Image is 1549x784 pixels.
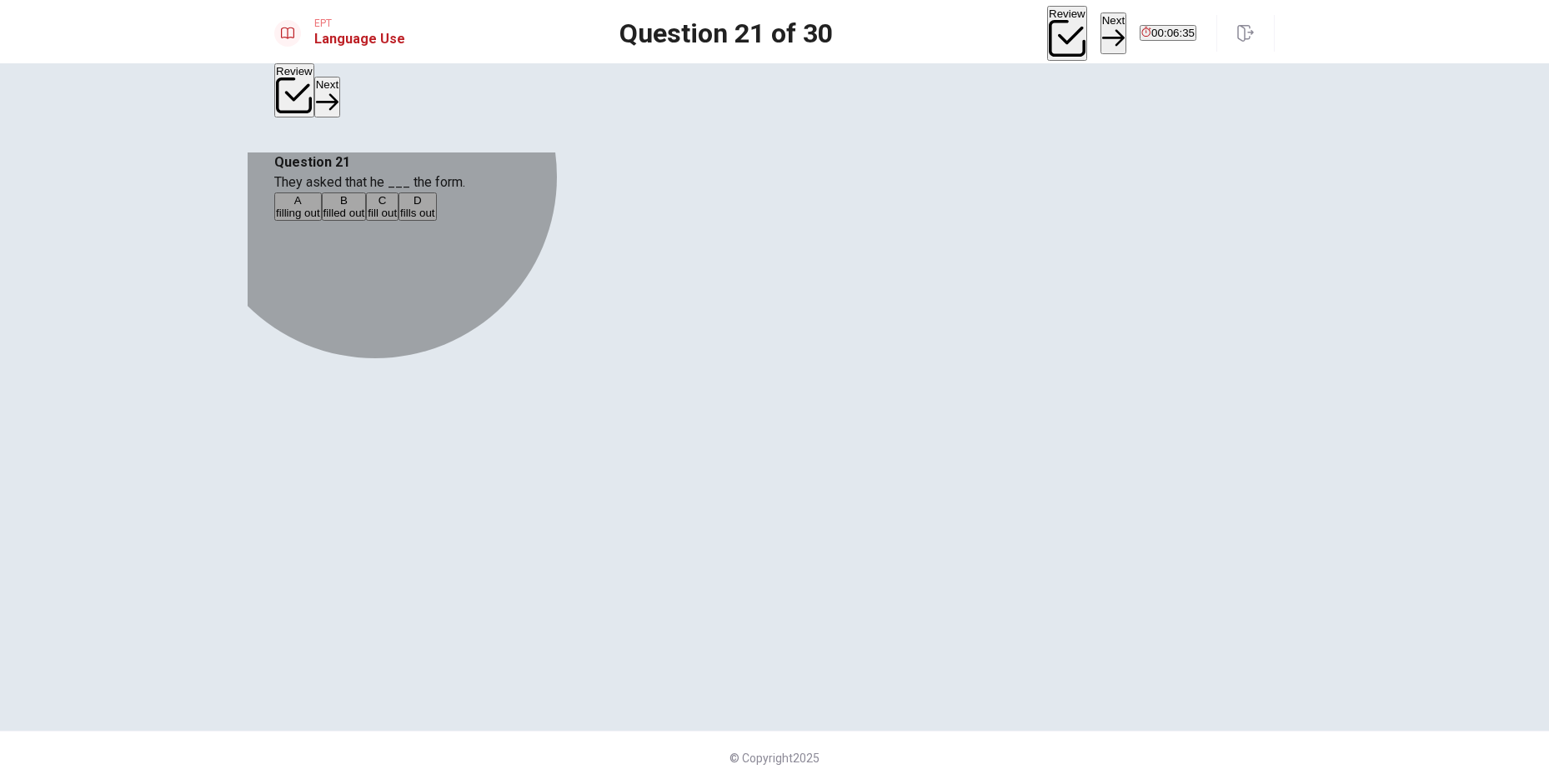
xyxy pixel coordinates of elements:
[619,23,833,43] h1: Question 21 of 30
[323,207,365,219] span: filled out
[276,207,320,219] span: filling out
[276,194,320,207] div: A
[400,207,434,219] span: fills out
[314,29,405,49] h1: Language Use
[1100,12,1126,53] button: Next
[274,174,465,190] span: They asked that he ___ the form.
[1140,25,1196,41] button: 00:06:35
[314,17,405,29] span: EPT
[314,77,340,117] button: Next
[366,192,399,221] button: Cfill out
[1047,6,1087,61] button: Review
[323,194,365,207] div: B
[368,194,397,207] div: C
[274,152,1275,172] h4: Question 21
[400,194,434,207] div: D
[274,63,314,118] button: Review
[322,192,367,221] button: Bfilled out
[1151,27,1195,39] span: 00:06:35
[368,207,397,219] span: fill out
[399,192,436,221] button: Dfills out
[729,752,820,765] span: © Copyright 2025
[274,192,322,221] button: Afilling out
